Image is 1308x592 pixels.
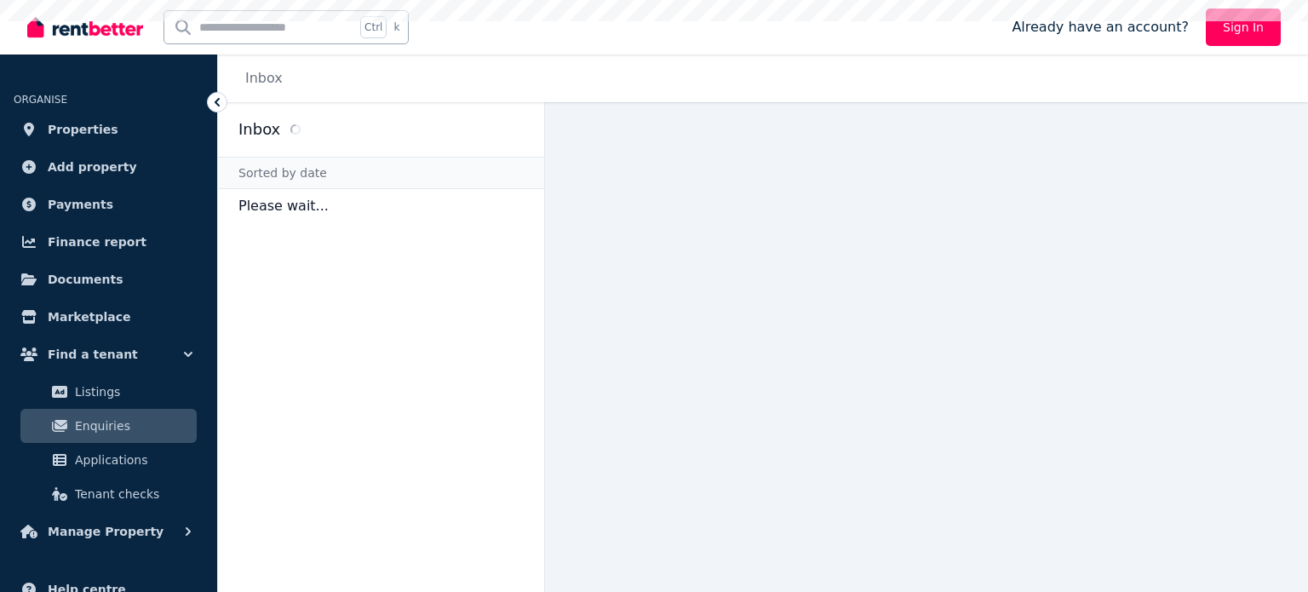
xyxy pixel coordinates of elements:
a: Applications [20,443,197,477]
span: Applications [75,450,190,470]
span: Documents [48,269,123,290]
span: Listings [75,382,190,402]
a: Tenant checks [20,477,197,511]
span: ORGANISE [14,94,67,106]
a: Listings [20,375,197,409]
a: Marketplace [14,300,204,334]
span: Add property [48,157,137,177]
a: Inbox [245,70,283,86]
span: Finance report [48,232,146,252]
h2: Inbox [238,118,280,141]
span: Enquiries [75,416,190,436]
span: Payments [48,194,113,215]
span: Properties [48,119,118,140]
div: Sorted by date [218,157,544,189]
a: Properties [14,112,204,147]
nav: Breadcrumb [218,55,303,102]
span: k [393,20,399,34]
span: Marketplace [48,307,130,327]
button: Find a tenant [14,337,204,371]
a: Finance report [14,225,204,259]
a: Add property [14,150,204,184]
a: Documents [14,262,204,296]
a: Enquiries [20,409,197,443]
span: Already have an account? [1012,17,1189,37]
span: Tenant checks [75,484,190,504]
a: Payments [14,187,204,221]
img: RentBetter [27,14,143,40]
span: Find a tenant [48,344,138,365]
a: Sign In [1206,9,1281,46]
button: Manage Property [14,514,204,549]
p: Please wait... [218,189,544,223]
span: Manage Property [48,521,163,542]
span: Ctrl [360,16,387,38]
